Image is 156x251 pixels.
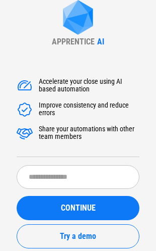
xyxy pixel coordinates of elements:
span: Try a demo [60,232,96,240]
div: APPRENTICE [52,37,95,46]
img: Accelerate [17,125,33,141]
button: CONTINUE [17,196,139,220]
div: AI [97,37,104,46]
div: Improve consistency and reduce errors [39,102,139,118]
div: Accelerate your close using AI based automation [39,78,139,94]
img: Accelerate [17,78,33,94]
span: CONTINUE [61,204,96,212]
button: Try a demo [17,224,139,248]
div: Share your automations with other team members [39,125,139,141]
img: Accelerate [17,102,33,118]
